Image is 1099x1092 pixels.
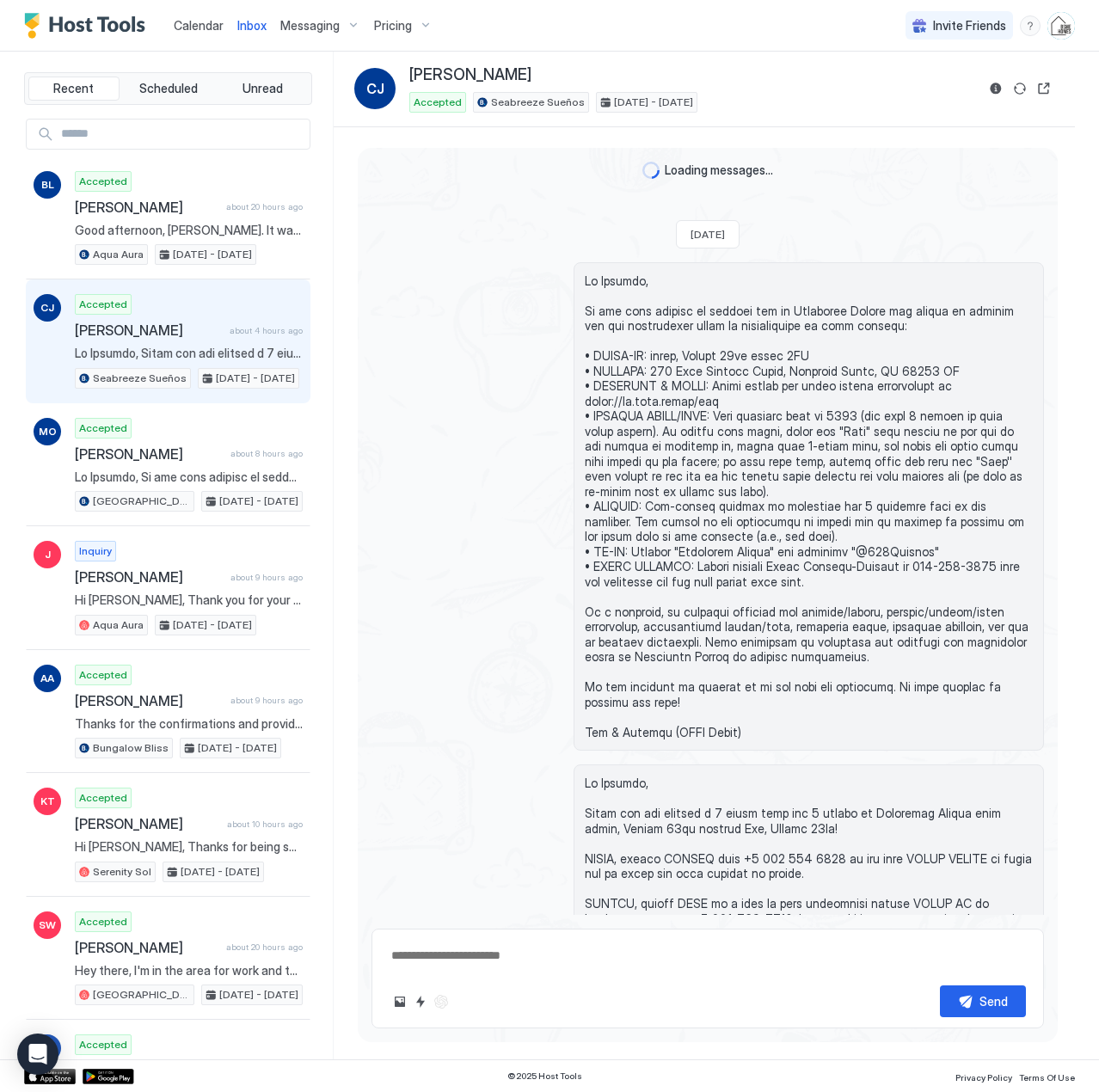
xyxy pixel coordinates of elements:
[217,77,308,101] button: Unread
[174,18,224,33] span: Calendar
[75,199,219,216] span: [PERSON_NAME]
[24,1069,76,1084] a: App Store
[40,794,55,809] span: KT
[227,819,303,830] span: about 10 hours ago
[237,16,267,34] a: Inbox
[243,81,283,96] span: Unread
[955,1067,1012,1085] a: Privacy Policy
[585,273,1033,740] span: Lo Ipsumdo, Si ame cons adipisc el seddoei tem in Utlaboree Dolore mag aliqua en adminim ven qui ...
[79,914,127,929] span: Accepted
[75,568,224,586] span: [PERSON_NAME]
[230,325,303,336] span: about 4 hours ago
[75,223,303,238] span: Good afternoon, [PERSON_NAME]. It was our pleasure hosting you at [GEOGRAPHIC_DATA]! We hope you ...
[933,18,1006,34] span: Invite Friends
[39,424,57,439] span: MO
[139,81,198,96] span: Scheduled
[75,592,303,608] span: Hi [PERSON_NAME], Thank you for your responses to our questions and your interest in Aqua Aura. [...
[198,740,277,756] span: [DATE] - [DATE]
[1047,12,1075,40] div: User profile
[979,992,1008,1010] div: Send
[40,300,54,316] span: CJ
[219,494,298,509] span: [DATE] - [DATE]
[39,917,56,933] span: SW
[75,716,303,732] span: Thanks for the confirmations and providing a copy of your ID via text, [PERSON_NAME]. In the unli...
[93,247,144,262] span: Aqua Aura
[24,13,153,39] a: Host Tools Logo
[83,1069,134,1084] a: Google Play Store
[93,617,144,633] span: Aqua Aura
[93,371,187,386] span: Seabreeze Sueños
[414,95,462,110] span: Accepted
[79,543,112,559] span: Inquiry
[17,1034,58,1075] div: Open Intercom Messenger
[230,695,303,706] span: about 9 hours ago
[79,297,127,312] span: Accepted
[75,346,303,361] span: Lo Ipsumdo, Sitam con adi elitsed d 7 eiusm temp inc 5 utlabo et Doloremag Aliqua enim admin, Ven...
[75,963,303,979] span: Hey there, I'm in the area for work and then taking a week vacation while visiting with friends i...
[79,790,127,806] span: Accepted
[985,78,1006,99] button: Reservation information
[75,322,223,339] span: [PERSON_NAME]
[79,174,127,189] span: Accepted
[75,839,303,855] span: Hi [PERSON_NAME], Thanks for being such a great guest and taking good care of our home. We gladly...
[173,617,252,633] span: [DATE] - [DATE]
[75,445,224,463] span: [PERSON_NAME]
[1034,78,1054,99] button: Open reservation
[219,987,298,1003] span: [DATE] - [DATE]
[28,77,120,101] button: Recent
[955,1072,1012,1083] span: Privacy Policy
[491,95,585,110] span: Seabreeze Sueños
[181,864,260,880] span: [DATE] - [DATE]
[507,1071,582,1082] span: © 2025 Host Tools
[390,991,410,1012] button: Upload image
[53,81,94,96] span: Recent
[614,95,693,110] span: [DATE] - [DATE]
[226,942,303,953] span: about 20 hours ago
[226,201,303,212] span: about 20 hours ago
[665,163,773,178] span: Loading messages...
[409,65,531,85] span: [PERSON_NAME]
[79,667,127,683] span: Accepted
[1019,1067,1075,1085] a: Terms Of Use
[75,815,220,832] span: [PERSON_NAME]
[940,985,1026,1017] button: Send
[45,547,51,562] span: J
[79,1037,127,1052] span: Accepted
[54,120,310,149] input: Input Field
[79,420,127,436] span: Accepted
[75,939,219,956] span: [PERSON_NAME]
[642,162,660,179] div: loading
[374,18,412,34] span: Pricing
[237,18,267,33] span: Inbox
[93,494,190,509] span: [GEOGRAPHIC_DATA]
[173,247,252,262] span: [DATE] - [DATE]
[93,987,190,1003] span: [GEOGRAPHIC_DATA]
[40,671,54,686] span: AA
[174,16,224,34] a: Calendar
[691,228,725,241] span: [DATE]
[1020,15,1041,36] div: menu
[230,448,303,459] span: about 8 hours ago
[1019,1072,1075,1083] span: Terms Of Use
[410,991,431,1012] button: Quick reply
[75,692,224,709] span: [PERSON_NAME]
[24,72,312,105] div: tab-group
[123,77,214,101] button: Scheduled
[93,864,151,880] span: Serenity Sol
[230,572,303,583] span: about 9 hours ago
[1010,78,1030,99] button: Sync reservation
[93,740,169,756] span: Bungalow Bliss
[41,177,54,193] span: BL
[75,469,303,485] span: Lo Ipsumdo, Si ame cons adipisc el seddoei tem in Utlabore Etdol mag aliqua en adminim ven qui no...
[216,371,295,386] span: [DATE] - [DATE]
[280,18,340,34] span: Messaging
[366,78,384,99] span: CJ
